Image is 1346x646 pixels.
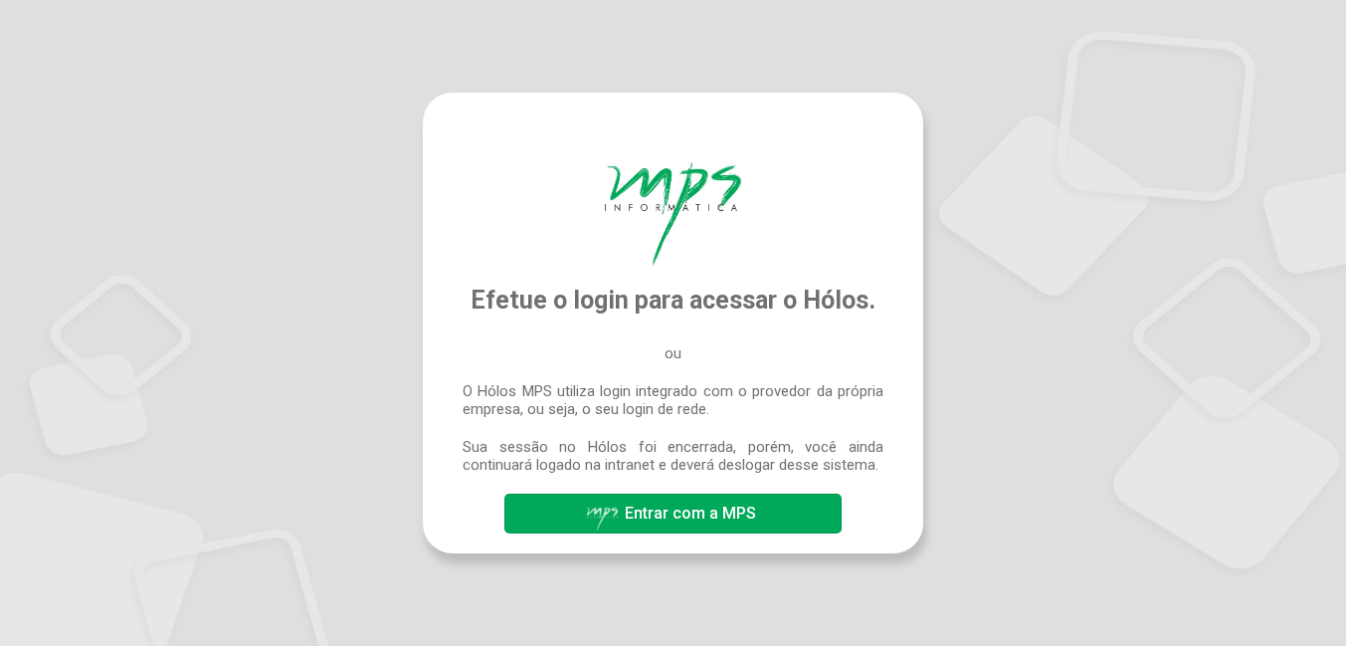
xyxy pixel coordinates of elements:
span: Sua sessão no Hólos foi encerrada, porém, você ainda continuará logado na intranet e deverá deslo... [463,438,883,474]
span: Efetue o login para acessar o Hólos. [471,286,875,315]
span: Entrar com a MPS [625,504,756,523]
span: O Hólos MPS utiliza login integrado com o provedor da própria empresa, ou seja, o seu login de rede. [463,382,883,418]
span: ou [665,344,681,362]
button: Entrar com a MPS [504,494,841,534]
img: Hólos Mps Digital [605,162,740,266]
